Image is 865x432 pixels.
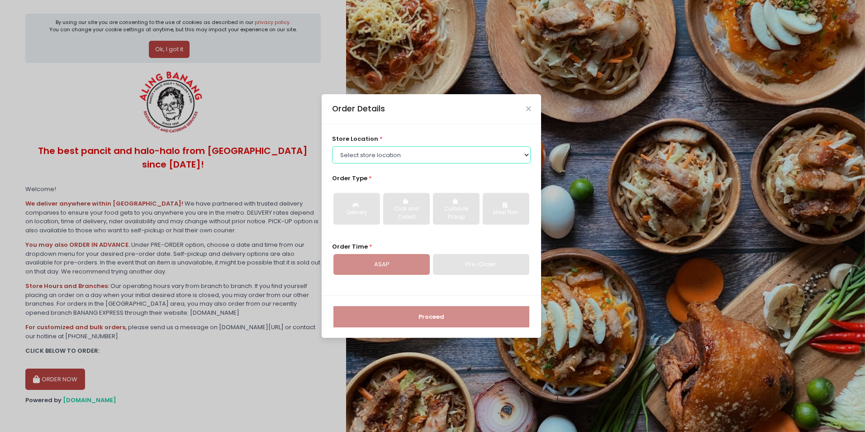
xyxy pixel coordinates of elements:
button: Curbside Pickup [433,193,480,225]
span: Order Time [332,242,368,251]
button: Delivery [333,193,380,225]
button: Close [526,106,531,111]
div: Order Details [332,103,385,115]
div: Curbside Pickup [439,205,473,221]
button: Click and Collect [383,193,430,225]
div: Delivery [340,209,374,217]
button: Meal Plan [483,193,529,225]
span: store location [332,134,378,143]
span: Order Type [332,174,367,182]
div: Meal Plan [489,209,523,217]
div: Click and Collect [390,205,423,221]
button: Proceed [333,306,529,328]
